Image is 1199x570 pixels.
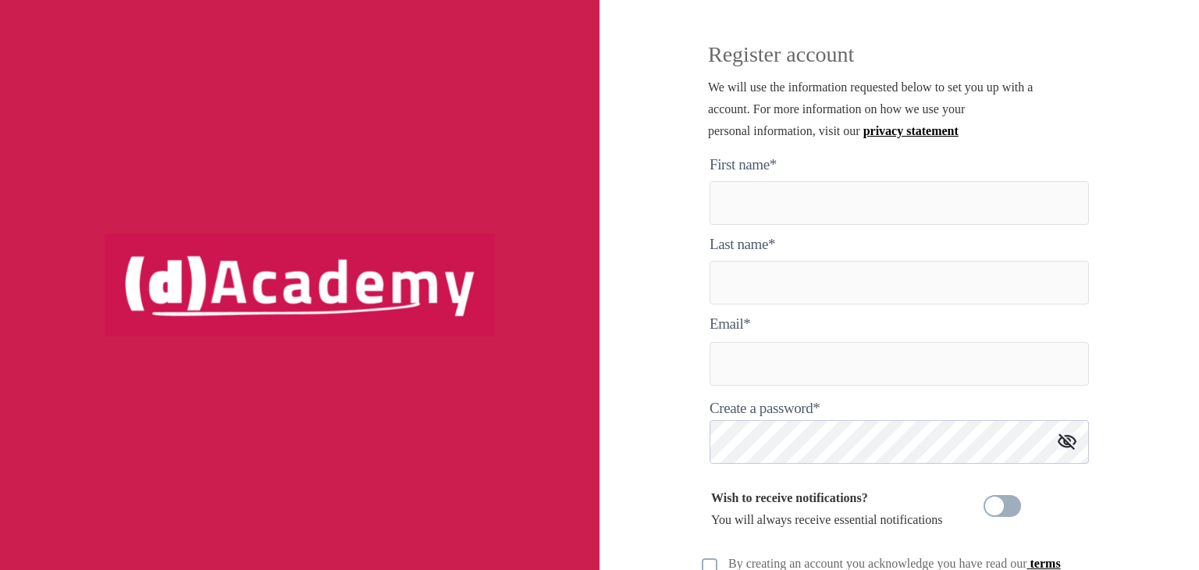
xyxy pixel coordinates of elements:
p: Register account [708,45,1098,77]
b: Wish to receive notifications? [711,491,868,504]
span: We will use the information requested below to set you up with a account. For more information on... [708,80,1033,137]
img: logo [105,233,495,337]
div: You will always receive essential notifications [711,487,943,531]
img: icon [1058,433,1076,450]
a: privacy statement [863,124,959,137]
